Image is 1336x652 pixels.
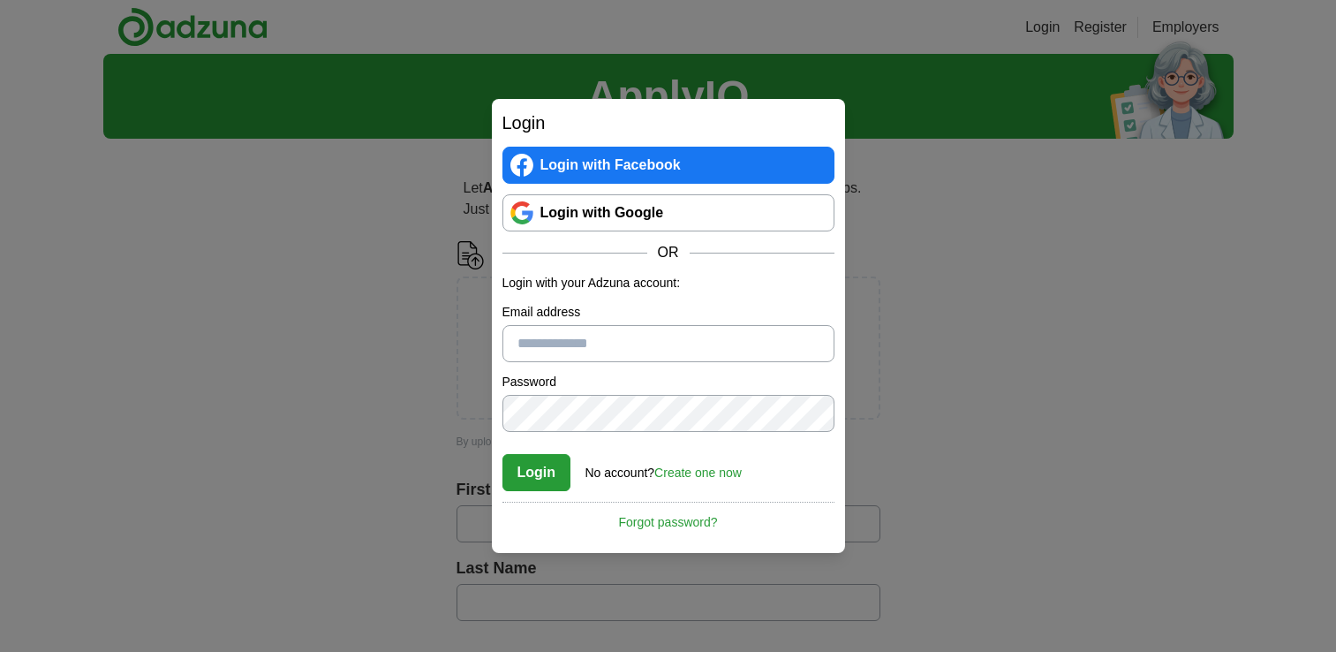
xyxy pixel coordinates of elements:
span: OR [647,242,690,263]
button: Login [502,454,571,491]
a: Login with Google [502,194,834,231]
a: Forgot password? [502,502,834,532]
div: No account? [585,453,742,482]
h2: Login [502,110,834,136]
a: Create one now [654,466,742,480]
a: Login with Facebook [502,147,834,184]
p: Login with your Adzuna account: [502,274,834,292]
label: Password [502,373,834,391]
label: Email address [502,303,834,322]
